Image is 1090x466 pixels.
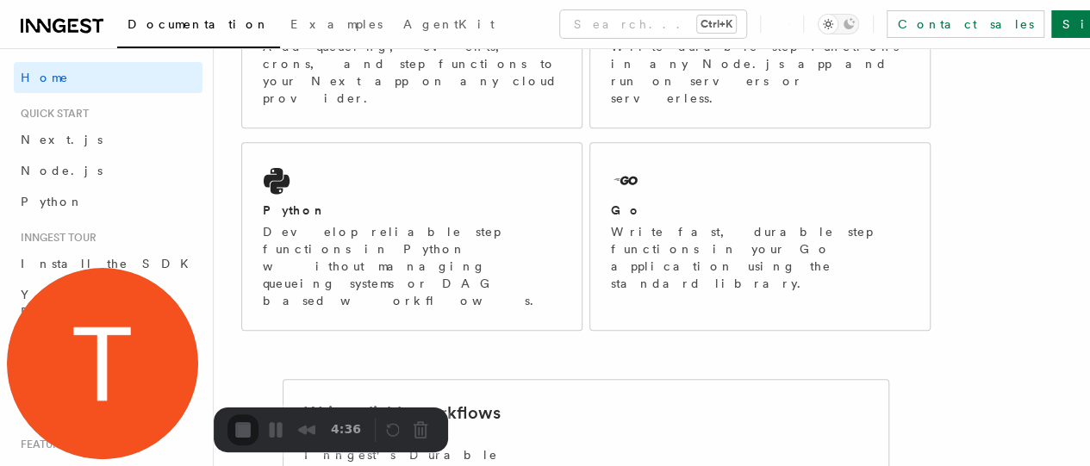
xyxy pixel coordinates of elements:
[263,223,561,309] p: Develop reliable step functions in Python without managing queueing systems or DAG based workflows.
[117,5,280,48] a: Documentation
[14,107,89,121] span: Quick start
[14,186,202,217] a: Python
[14,155,202,186] a: Node.js
[21,195,84,208] span: Python
[21,164,103,177] span: Node.js
[304,401,501,425] h2: Write reliable workflows
[393,5,505,47] a: AgentKit
[589,142,931,331] a: GoWrite fast, durable step functions in your Go application using the standard library.
[611,202,642,219] h2: Go
[611,223,909,292] p: Write fast, durable step functions in your Go application using the standard library.
[21,69,69,86] span: Home
[263,202,327,219] h2: Python
[14,248,202,279] a: Install the SDK
[290,17,383,31] span: Examples
[280,5,393,47] a: Examples
[611,38,909,107] p: Write durable step functions in any Node.js app and run on servers or serverless.
[21,257,199,270] span: Install the SDK
[241,142,582,331] a: PythonDevelop reliable step functions in Python without managing queueing systems or DAG based wo...
[128,17,270,31] span: Documentation
[263,38,561,107] p: Add queueing, events, crons, and step functions to your Next app on any cloud provider.
[560,10,746,38] button: Search...Ctrl+K
[818,14,859,34] button: Toggle dark mode
[14,124,202,155] a: Next.js
[697,16,736,33] kbd: Ctrl+K
[887,10,1044,38] a: Contact sales
[14,62,202,93] a: Home
[21,133,103,146] span: Next.js
[14,231,97,245] span: Inngest tour
[403,17,495,31] span: AgentKit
